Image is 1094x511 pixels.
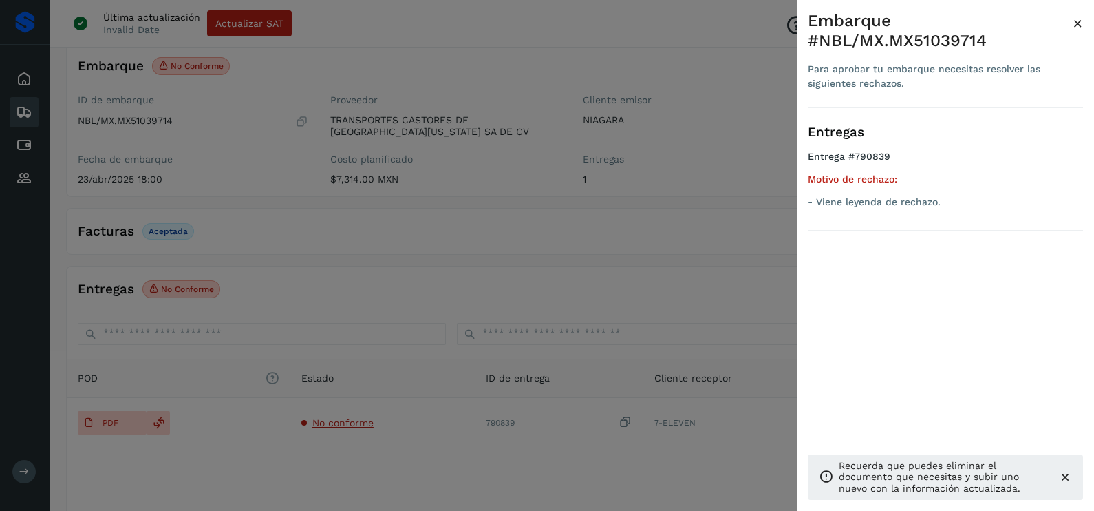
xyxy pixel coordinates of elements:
[808,196,1083,208] p: - Viene leyenda de rechazo.
[808,125,1083,140] h3: Entregas
[808,62,1073,91] div: Para aprobar tu embarque necesitas resolver las siguientes rechazos.
[808,151,1083,174] h4: Entrega #790839
[1073,11,1083,36] button: Close
[808,174,1083,185] h5: Motivo de rechazo:
[1073,14,1083,33] span: ×
[808,11,1073,51] div: Embarque #NBL/MX.MX51039714
[839,460,1047,494] p: Recuerda que puedes eliminar el documento que necesitas y subir uno nuevo con la información actu...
